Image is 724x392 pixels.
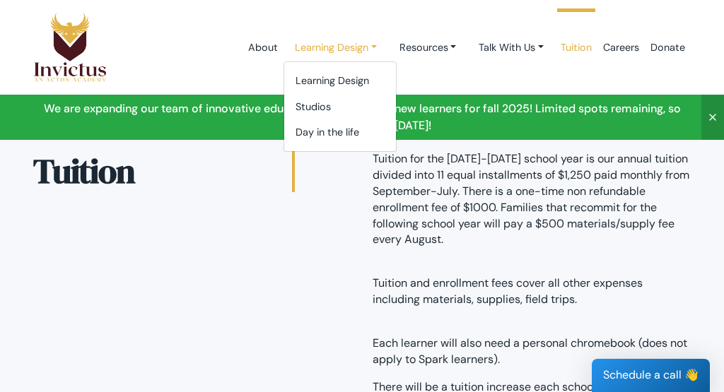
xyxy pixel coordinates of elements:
a: Resources [388,35,468,61]
a: Studios [284,94,396,120]
a: Careers [597,18,645,78]
a: About [243,18,284,78]
a: Donate [645,18,691,78]
a: Tuition [555,18,597,78]
a: Day in the life [284,119,396,145]
p: Tuition and enrollment fees cover all other expenses including materials, supplies, field trips. [373,275,691,308]
p: Each learner will also need a personal chromebook (does not apply to Spark learners). [373,335,691,368]
div: Learning Design [284,61,397,152]
p: Tuition for the [DATE]-[DATE] school year is our annual tuition divided into 11 equal installment... [373,151,691,248]
a: Talk With Us [467,35,555,61]
a: Learning Design [284,35,388,61]
a: Learning Design [284,68,396,94]
h2: Tuition [33,151,295,192]
div: Schedule a call 👋 [592,359,710,392]
img: Logo [33,12,107,83]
